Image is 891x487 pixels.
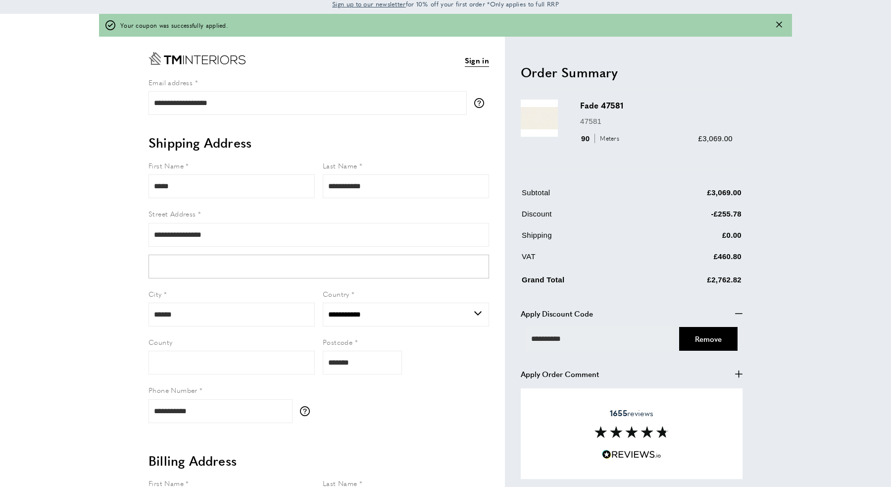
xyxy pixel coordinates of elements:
[521,308,593,320] span: Apply Discount Code
[698,134,733,143] span: £3,069.00
[148,452,489,470] h2: Billing Address
[323,337,352,347] span: Postcode
[521,63,742,81] h2: Order Summary
[522,229,643,249] td: Shipping
[610,407,627,418] strong: 1655
[474,98,489,108] button: More information
[465,54,489,67] a: Sign in
[148,289,162,299] span: City
[580,133,623,145] div: 90
[148,209,196,218] span: Street Address
[522,272,643,293] td: Grand Total
[300,406,315,416] button: More information
[644,272,742,293] td: £2,762.82
[695,333,722,344] span: Cancel Coupon
[679,327,738,351] button: Cancel Coupon
[148,77,193,87] span: Email address
[580,100,733,111] h3: Fade 47581
[776,21,782,30] button: Close message
[644,229,742,249] td: £0.00
[148,337,172,347] span: County
[644,251,742,270] td: £460.80
[522,187,643,206] td: Subtotal
[521,100,558,137] img: Fade 47581
[148,52,246,65] a: Go to Home page
[644,208,742,227] td: -£255.78
[522,251,643,270] td: VAT
[323,289,349,299] span: Country
[602,450,661,459] img: Reviews.io 5 stars
[120,21,228,30] span: Your coupon was successfully applied.
[522,208,643,227] td: Discount
[323,161,357,170] span: Last Name
[594,134,622,143] span: Meters
[521,368,599,380] span: Apply Order Comment
[580,115,733,127] p: 47581
[644,187,742,206] td: £3,069.00
[148,385,198,395] span: Phone Number
[148,134,489,152] h2: Shipping Address
[148,161,184,170] span: First Name
[610,408,653,418] span: reviews
[594,426,669,438] img: Reviews section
